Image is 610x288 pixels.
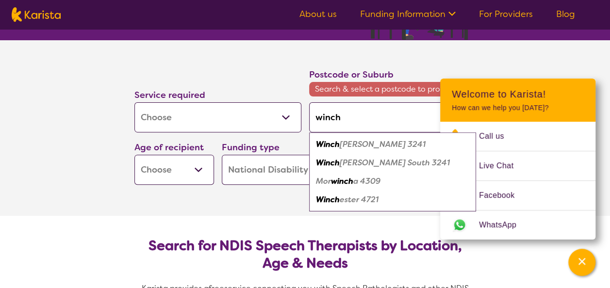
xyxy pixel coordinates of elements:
ul: Choose channel [440,122,595,240]
em: a 4309 [353,176,380,186]
h2: Welcome to Karista! [452,88,584,100]
span: Call us [479,129,516,144]
input: Type [309,102,476,132]
label: Service required [134,89,205,101]
em: Winch [316,194,340,205]
a: Blog [556,8,575,20]
div: Channel Menu [440,79,595,240]
em: [PERSON_NAME] South 3241 [340,158,450,168]
em: Mor [316,176,331,186]
em: Winch [316,158,340,168]
span: WhatsApp [479,218,528,232]
a: Funding Information [360,8,456,20]
div: Winchester 4721 [314,191,471,209]
button: Channel Menu [568,249,595,276]
div: Winchelsea 3241 [314,135,471,154]
span: Live Chat [479,159,525,173]
em: [PERSON_NAME] 3241 [340,139,426,149]
div: Winchelsea South 3241 [314,154,471,172]
h2: Search for NDIS Speech Therapists by Location, Age & Needs [142,237,468,272]
label: Funding type [222,142,280,153]
label: Age of recipient [134,142,204,153]
em: Winch [316,139,340,149]
label: Postcode or Suburb [309,69,394,80]
div: Morwincha 4309 [314,172,471,191]
img: Karista logo [12,7,61,22]
a: About us [299,8,337,20]
a: For Providers [479,8,533,20]
a: Web link opens in a new tab. [440,210,595,240]
em: ester 4721 [340,194,379,205]
p: How can we help you [DATE]? [452,104,584,112]
span: Facebook [479,188,526,203]
em: winch [331,176,353,186]
span: Search & select a postcode to proceed [309,82,476,96]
